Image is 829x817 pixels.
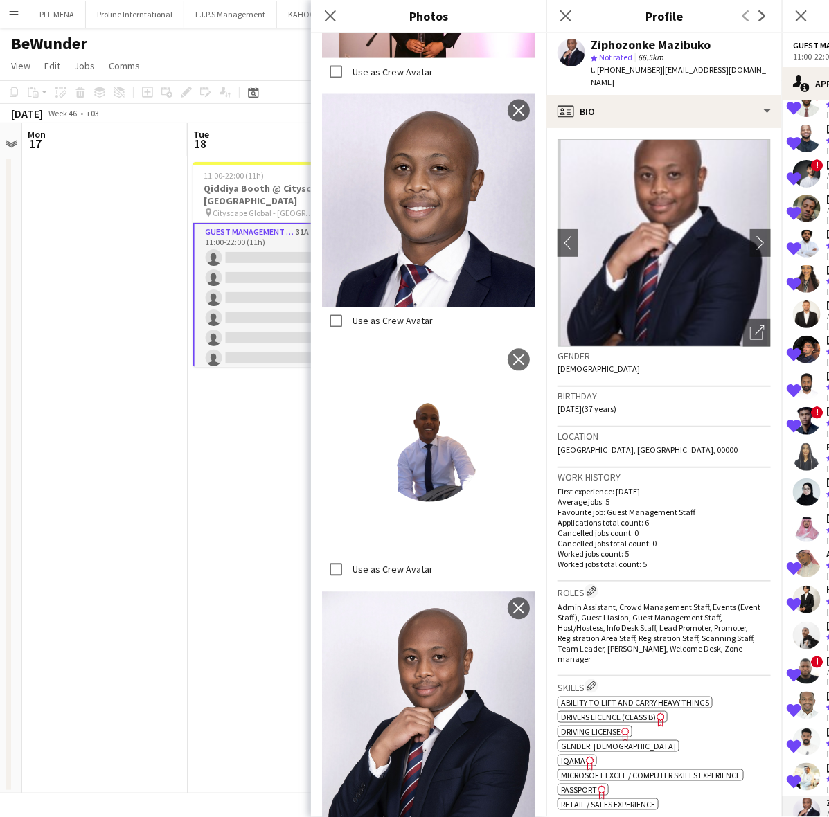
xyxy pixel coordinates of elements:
button: L.I.P.S Management [184,1,277,28]
span: 17 [26,136,46,152]
span: 18 [191,136,209,152]
span: ! [811,159,823,172]
span: Comms [109,60,140,72]
button: PFL MENA [28,1,86,28]
span: 66.5km [635,52,666,62]
span: Edit [44,60,60,72]
h3: Gender [558,350,771,362]
label: Use as Crew Avatar [350,564,433,576]
p: Worked jobs total count: 5 [558,559,771,569]
span: | [EMAIL_ADDRESS][DOMAIN_NAME] [591,64,766,87]
span: Admin Assistant, Crowd Management Staff, Events (Event Staff), Guest Liasion, Guest Management St... [558,602,760,664]
span: Mon [28,128,46,141]
app-card-role: Guest Management Staff31A0/2211:00-22:00 (11h) [193,223,348,694]
img: Crew avatar or photo [558,139,771,347]
h3: Profile [546,7,782,25]
span: Drivers Licence (Class B) [561,712,656,722]
h3: Location [558,430,771,442]
span: ! [811,406,823,419]
label: Use as Crew Avatar [350,66,433,78]
div: [DATE] [11,107,43,120]
div: +03 [86,108,99,118]
a: Comms [103,57,145,75]
span: ! [811,656,823,668]
span: Not rated [599,52,632,62]
h3: Work history [558,471,771,483]
span: Ability to lift and carry heavy things [561,697,709,708]
span: Retail / Sales experience [561,799,655,809]
span: IQAMA [561,755,585,766]
span: Driving License [561,726,621,737]
h3: Roles [558,584,771,599]
p: Average jobs: 5 [558,496,771,507]
p: Favourite job: Guest Management Staff [558,507,771,517]
button: KAHOOT [277,1,332,28]
span: [DEMOGRAPHIC_DATA] [558,363,640,374]
app-job-card: 11:00-22:00 (11h)0/28Qiddiya Booth @ Cityscape [GEOGRAPHIC_DATA] Cityscape Global - [GEOGRAPHIC_D... [193,162,348,367]
p: Cancelled jobs count: 0 [558,528,771,538]
h3: Qiddiya Booth @ Cityscape [GEOGRAPHIC_DATA] [193,182,348,207]
img: Crew photo 1125138 [322,343,535,556]
span: Cityscape Global - [GEOGRAPHIC_DATA] [213,208,314,218]
p: Applications total count: 6 [558,517,771,528]
a: View [6,57,36,75]
span: View [11,60,30,72]
p: Cancelled jobs total count: 0 [558,538,771,548]
a: Edit [39,57,66,75]
img: Crew photo 1125315 [322,94,535,307]
span: [DATE] (37 years) [558,404,616,414]
span: Passport [561,784,597,795]
p: Worked jobs count: 5 [558,548,771,559]
label: Use as Crew Avatar [350,315,433,327]
div: Open photos pop-in [743,319,771,347]
span: t. [PHONE_NUMBER] [591,64,663,75]
span: Week 46 [46,108,80,118]
h3: Birthday [558,390,771,402]
p: First experience: [DATE] [558,486,771,496]
span: Tue [193,128,209,141]
span: Gender: [DEMOGRAPHIC_DATA] [561,741,676,751]
h1: BeWunder [11,33,87,54]
button: Proline Interntational [86,1,184,28]
div: Bio [546,95,782,128]
span: Microsoft Excel / Computer skills experience [561,770,740,780]
h3: Photos [311,7,546,25]
span: Jobs [74,60,95,72]
span: 11:00-22:00 (11h) [204,170,265,181]
h3: Skills [558,679,771,694]
div: Ziphozonke Mazibuko [591,39,711,51]
a: Jobs [69,57,100,75]
span: [GEOGRAPHIC_DATA], [GEOGRAPHIC_DATA], 00000 [558,445,738,455]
